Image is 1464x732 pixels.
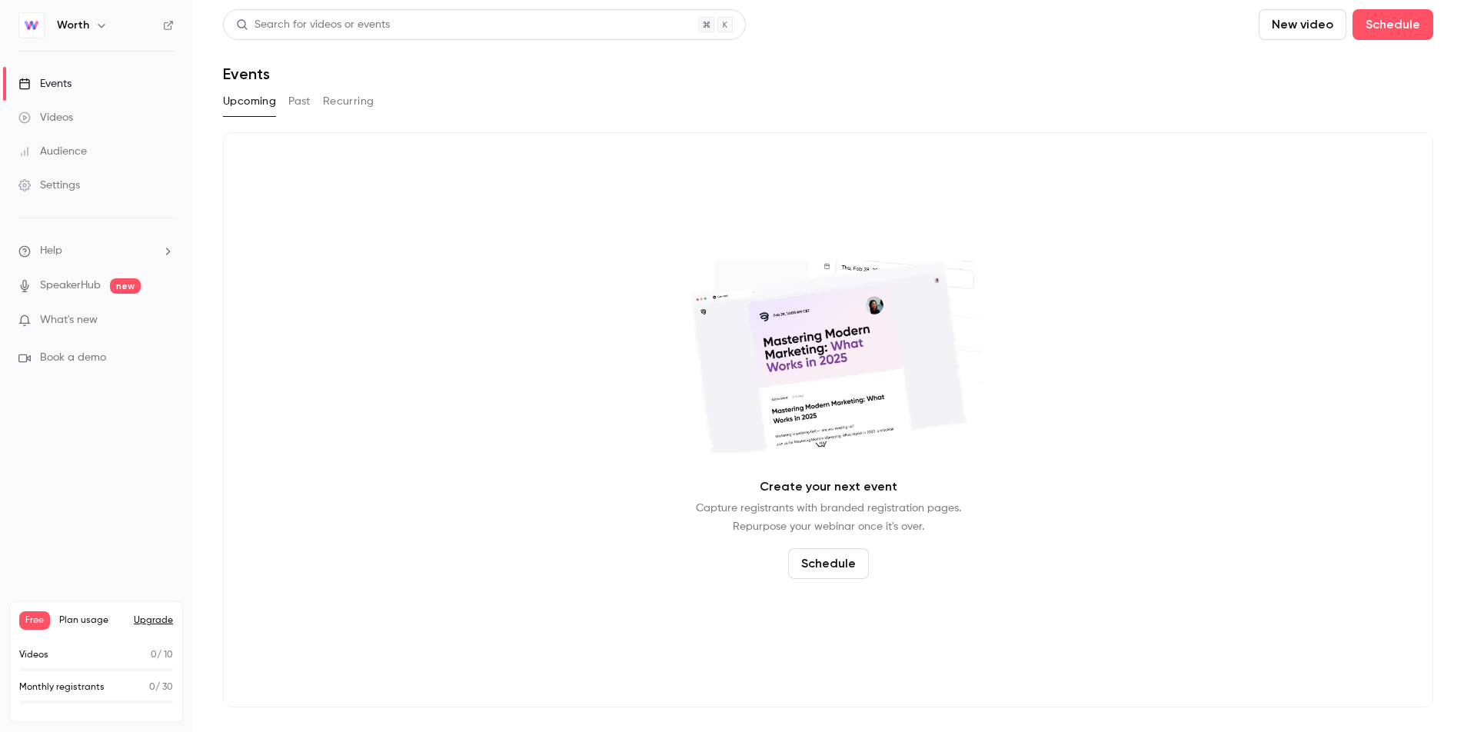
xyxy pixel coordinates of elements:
button: New video [1259,9,1346,40]
span: 0 [149,683,155,692]
div: Events [18,76,72,91]
div: Search for videos or events [236,17,390,33]
p: / 30 [149,680,173,694]
div: Videos [18,110,73,125]
h6: Worth [57,18,89,33]
p: Monthly registrants [19,680,105,694]
span: Help [40,243,62,259]
div: Settings [18,178,80,193]
span: Plan usage [59,614,125,627]
button: Past [288,89,311,114]
a: SpeakerHub [40,278,101,294]
span: 0 [151,650,157,660]
p: Create your next event [760,477,897,496]
button: Schedule [788,548,869,579]
span: What's new [40,312,98,328]
img: Worth [19,13,44,38]
p: Capture registrants with branded registration pages. Repurpose your webinar once it's over. [696,499,961,536]
p: Videos [19,648,48,662]
li: help-dropdown-opener [18,243,174,259]
span: new [110,278,141,294]
iframe: Noticeable Trigger [155,314,174,328]
h1: Events [223,65,270,83]
button: Upcoming [223,89,276,114]
span: Free [19,611,50,630]
div: Audience [18,144,87,159]
button: Upgrade [134,614,173,627]
button: Recurring [323,89,374,114]
p: / 10 [151,648,173,662]
span: Book a demo [40,350,106,366]
button: Schedule [1353,9,1433,40]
